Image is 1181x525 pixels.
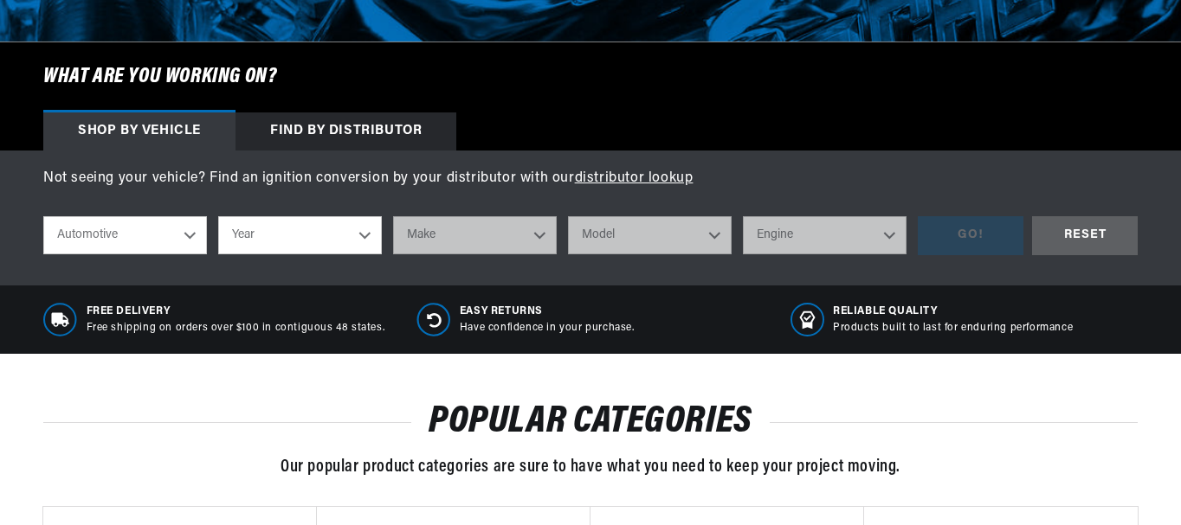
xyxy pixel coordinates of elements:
[568,216,732,254] select: Model
[575,171,694,185] a: distributor lookup
[43,168,1138,190] p: Not seeing your vehicle? Find an ignition conversion by your distributor with our
[43,216,207,254] select: Ride Type
[43,112,236,150] div: Shop by vehicle
[393,216,557,254] select: Make
[87,321,385,336] p: Free shipping on orders over $100 in contiguous 48 states.
[87,304,385,319] span: Free Delivery
[460,304,635,319] span: Easy Returns
[833,304,1073,319] span: RELIABLE QUALITY
[236,112,456,150] div: Find by Distributor
[218,216,382,254] select: Year
[833,321,1073,336] p: Products built to last for enduring performance
[1032,216,1138,255] div: RESET
[460,321,635,336] p: Have confidence in your purchase.
[743,216,907,254] select: Engine
[43,406,1138,439] h2: POPULAR CATEGORIES
[281,458,900,476] span: Our popular product categories are sure to have what you need to keep your project moving.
